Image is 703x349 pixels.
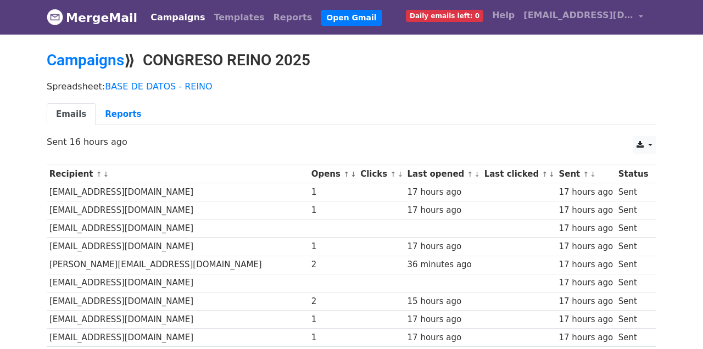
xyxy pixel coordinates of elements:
a: ↑ [583,170,589,178]
a: Reports [269,7,317,29]
a: Campaigns [47,51,124,69]
p: Spreadsheet: [47,81,656,92]
th: Clicks [358,165,404,183]
td: Sent [616,201,651,219]
a: ↓ [590,170,596,178]
span: [EMAIL_ADDRESS][DOMAIN_NAME] [523,9,633,22]
td: [EMAIL_ADDRESS][DOMAIN_NAME] [47,238,309,256]
td: Sent [616,256,651,274]
div: 15 hours ago [408,295,479,308]
a: Daily emails left: 0 [401,4,488,26]
td: [EMAIL_ADDRESS][DOMAIN_NAME] [47,274,309,292]
div: 17 hours ago [559,186,613,199]
h2: ⟫ CONGRESO REINO 2025 [47,51,656,70]
a: Templates [209,7,269,29]
div: 1 [311,204,355,217]
div: 1 [311,186,355,199]
a: MergeMail [47,6,137,29]
div: 17 hours ago [559,277,613,289]
span: Daily emails left: 0 [406,10,483,22]
a: ↑ [390,170,397,178]
td: Sent [616,183,651,201]
a: ↑ [343,170,349,178]
a: ↓ [397,170,403,178]
a: Open Gmail [321,10,382,26]
p: Sent 16 hours ago [47,136,656,148]
td: Sent [616,274,651,292]
a: ↓ [103,170,109,178]
a: ↑ [467,170,473,178]
th: Sent [556,165,616,183]
td: Sent [616,238,651,256]
a: Reports [96,103,150,126]
a: BASE DE DATOS - REINO [105,81,213,92]
div: 17 hours ago [559,313,613,326]
a: ↓ [474,170,480,178]
th: Status [616,165,651,183]
th: Last clicked [482,165,556,183]
a: ↑ [542,170,548,178]
div: 1 [311,240,355,253]
div: 17 hours ago [559,204,613,217]
td: Sent [616,310,651,328]
a: [EMAIL_ADDRESS][DOMAIN_NAME] [519,4,648,30]
td: [EMAIL_ADDRESS][DOMAIN_NAME] [47,201,309,219]
div: 17 hours ago [408,204,479,217]
a: Help [488,4,519,26]
div: 17 hours ago [559,258,613,271]
a: ↓ [350,170,356,178]
a: Emails [47,103,96,126]
div: 17 hours ago [559,240,613,253]
div: 17 hours ago [408,186,479,199]
div: 1 [311,331,355,344]
div: 2 [311,295,355,308]
div: 17 hours ago [559,331,613,344]
td: [EMAIL_ADDRESS][DOMAIN_NAME] [47,310,309,328]
td: [PERSON_NAME][EMAIL_ADDRESS][DOMAIN_NAME] [47,256,309,274]
div: 17 hours ago [559,295,613,308]
div: 1 [311,313,355,326]
td: [EMAIL_ADDRESS][DOMAIN_NAME] [47,328,309,346]
div: 17 hours ago [408,240,479,253]
div: 17 hours ago [408,313,479,326]
div: 36 minutes ago [408,258,479,271]
td: [EMAIL_ADDRESS][DOMAIN_NAME] [47,292,309,310]
td: Sent [616,328,651,346]
a: ↑ [96,170,102,178]
div: 2 [311,258,355,271]
td: [EMAIL_ADDRESS][DOMAIN_NAME] [47,219,309,238]
img: MergeMail logo [47,9,63,25]
th: Last opened [405,165,482,183]
div: 17 hours ago [408,331,479,344]
td: [EMAIL_ADDRESS][DOMAIN_NAME] [47,183,309,201]
a: Campaigns [146,7,209,29]
div: 17 hours ago [559,222,613,235]
td: Sent [616,292,651,310]
th: Opens [309,165,358,183]
td: Sent [616,219,651,238]
th: Recipient [47,165,309,183]
a: ↓ [549,170,555,178]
